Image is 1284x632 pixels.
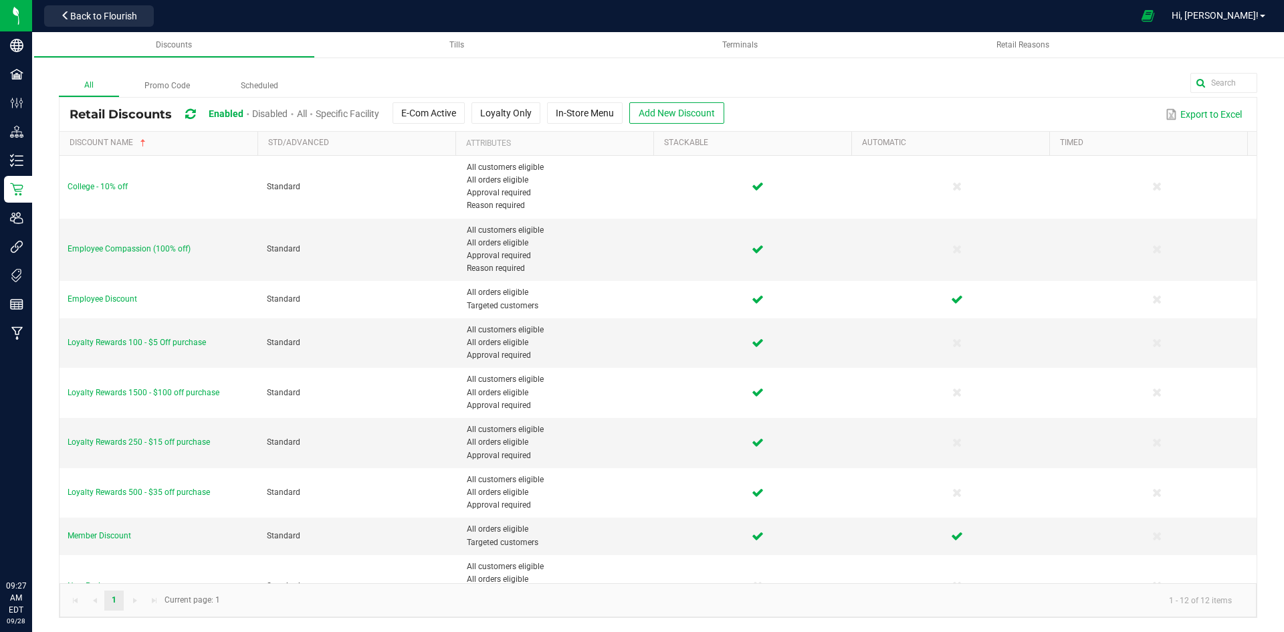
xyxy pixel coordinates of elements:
inline-svg: Manufacturing [10,326,23,340]
span: All orders eligible [467,336,650,349]
span: All orders eligible [467,486,650,499]
button: Export to Excel [1162,103,1245,126]
button: Add New Discount [629,102,724,124]
input: Search [1190,73,1257,93]
inline-svg: Tags [10,269,23,282]
span: All customers eligible [467,560,650,573]
span: Retail Reasons [996,40,1049,49]
span: All orders eligible [467,286,650,299]
span: Standard [267,182,300,191]
span: Member Discount [68,531,131,540]
div: Retail Discounts [70,102,734,127]
a: Page 1 [104,591,124,611]
span: Standard [267,531,300,540]
button: Back to Flourish [44,5,154,27]
span: Standard [267,437,300,447]
inline-svg: Company [10,39,23,52]
inline-svg: Integrations [10,240,23,253]
span: All customers eligible [467,161,650,174]
span: Reason required [467,262,650,275]
button: In-Store Menu [547,102,623,124]
span: Loyalty Rewards 1500 - $100 off purchase [68,388,219,397]
th: Attributes [455,132,653,156]
iframe: Resource center [13,525,53,565]
span: Employee Discount [68,294,137,304]
span: Enabled [209,108,243,119]
span: Targeted customers [467,300,650,312]
span: All orders eligible [467,523,650,536]
inline-svg: Retail [10,183,23,196]
inline-svg: Facilities [10,68,23,81]
span: Standard [267,581,300,591]
span: All orders eligible [467,174,650,187]
span: Disabled [252,108,288,119]
span: All [297,108,307,119]
span: All orders eligible [467,387,650,399]
span: All customers eligible [467,324,650,336]
span: Approval required [467,399,650,412]
label: All [59,75,119,97]
span: New Patient [68,581,112,591]
inline-svg: Users [10,211,23,225]
span: Tills [449,40,464,49]
p: 09:27 AM EDT [6,580,26,616]
a: Discount NameSortable [70,138,252,148]
span: Add New Discount [639,108,715,118]
span: Back to Flourish [70,11,137,21]
span: Loyalty Rewards 500 - $35 off purchase [68,488,210,497]
p: 09/28 [6,616,26,626]
span: Employee Compassion (100% off) [68,244,191,253]
span: All orders eligible [467,237,650,249]
span: College - 10% off [68,182,128,191]
span: All orders eligible [467,436,650,449]
kendo-pager-info: 1 - 12 of 12 items [228,589,1243,611]
a: AutomaticSortable [862,138,1044,148]
a: StackableSortable [664,138,846,148]
span: Standard [267,338,300,347]
kendo-pager: Current page: 1 [60,583,1257,617]
span: Approval required [467,249,650,262]
span: Approval required [467,499,650,512]
span: Standard [267,388,300,397]
span: Standard [267,488,300,497]
button: Loyalty Only [471,102,540,124]
button: E-Com Active [393,102,465,124]
a: TimedSortable [1060,138,1242,148]
span: All customers eligible [467,224,650,237]
span: Loyalty Rewards 250 - $15 off purchase [68,437,210,447]
span: Targeted customers [467,536,650,549]
span: All customers eligible [467,423,650,436]
span: Standard [267,294,300,304]
span: Open Ecommerce Menu [1133,3,1163,29]
span: Specific Facility [316,108,379,119]
span: All customers eligible [467,473,650,486]
span: All customers eligible [467,373,650,386]
span: Reason required [467,199,650,212]
span: Sortable [138,138,148,148]
span: Hi, [PERSON_NAME]! [1172,10,1259,21]
span: All orders eligible [467,573,650,586]
span: Approval required [467,449,650,462]
label: Promo Code [119,76,215,96]
inline-svg: Configuration [10,96,23,110]
span: Terminals [722,40,758,49]
inline-svg: Inventory [10,154,23,167]
span: Approval required [467,349,650,362]
inline-svg: Reports [10,298,23,311]
span: Loyalty Rewards 100 - $5 Off purchase [68,338,206,347]
a: Std/AdvancedSortable [268,138,450,148]
inline-svg: Distribution [10,125,23,138]
span: Approval required [467,187,650,199]
span: Standard [267,244,300,253]
label: Scheduled [215,76,304,96]
span: Discounts [156,40,192,49]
